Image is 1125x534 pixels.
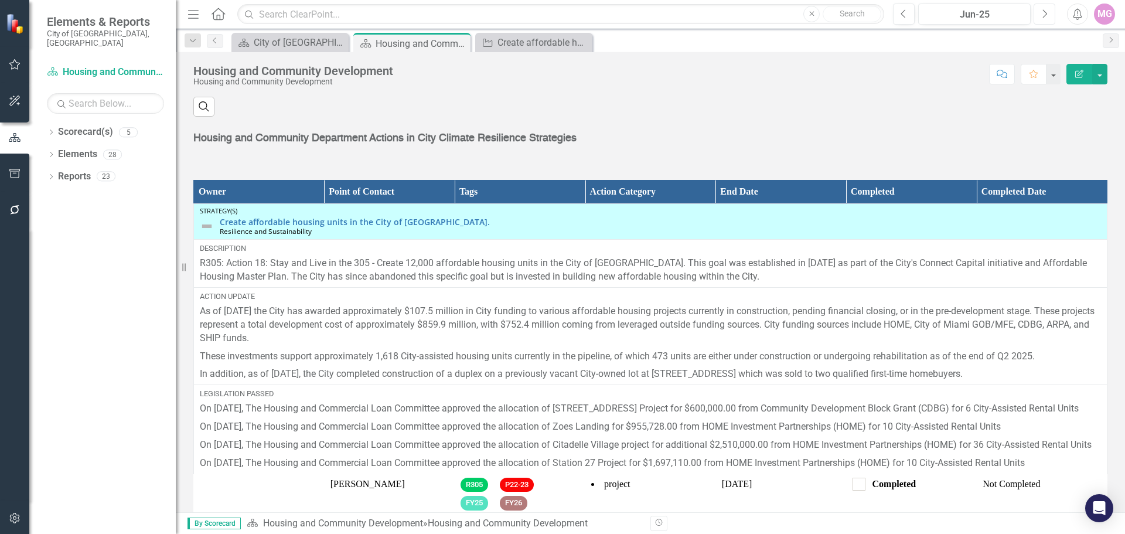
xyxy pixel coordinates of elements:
[119,127,138,137] div: 5
[455,474,585,518] td: Double-Click to Edit
[200,219,214,233] img: Not Defined
[187,518,241,529] span: By Scorecard
[200,348,1101,366] p: These investments support approximately 1,618 City-assisted housing units currently in the pipeli...
[324,474,455,518] td: Double-Click to Edit
[200,208,1101,215] div: Strategy(s)
[200,365,1101,381] p: In addition, as of [DATE], the City completed construction of a duplex on a previously vacant Cit...
[220,226,312,236] span: Resilience and Sustainability
[200,291,1101,302] div: Action Update
[330,479,405,489] span: [PERSON_NAME]
[585,474,716,518] td: Double-Click to Edit
[461,478,488,492] span: R305
[47,29,164,48] small: City of [GEOGRAPHIC_DATA], [GEOGRAPHIC_DATA]
[722,479,752,489] span: [DATE]
[200,436,1101,454] p: On [DATE], The Housing and Commercial Loan Committee approved the allocation of Citadelle Village...
[97,172,115,182] div: 23
[200,257,1087,282] span: R305: Action 18: Stay and Live in the 305 - Create 12,000 affordable housing units in the City of...
[193,133,577,144] strong: Housing and Community Department Actions in City Climate Resilience Strategies
[200,454,1101,470] p: On [DATE], The Housing and Commercial Loan Committee approved the allocation of Station 27 Projec...
[194,239,1107,287] td: Double-Click to Edit
[604,479,630,489] span: project
[1085,494,1113,522] div: Open Intercom Messenger
[977,474,1107,518] td: Double-Click to Edit
[6,13,26,33] img: ClearPoint Strategy
[237,4,884,25] input: Search ClearPoint...
[194,385,1107,474] td: Double-Click to Edit
[194,474,325,518] td: Double-Click to Edit
[194,287,1107,385] td: Double-Click to Edit
[846,474,977,518] td: Double-Click to Edit
[922,8,1027,22] div: Jun-25
[58,170,91,183] a: Reports
[103,149,122,159] div: 28
[500,478,534,492] span: P22-23
[200,402,1101,418] p: On [DATE], The Housing and Commercial Loan Committee approved the allocation of [STREET_ADDRESS] ...
[47,66,164,79] a: Housing and Community Development
[376,36,468,51] div: Housing and Community Development
[200,305,1101,348] p: As of [DATE] the City has awarded approximately $107.5 million in City funding to various afforda...
[247,517,642,530] div: »
[823,6,881,22] button: Search
[193,77,393,86] div: Housing and Community Development
[234,35,346,50] a: City of [GEOGRAPHIC_DATA]
[200,243,1101,254] div: Description
[500,496,527,511] span: FY26
[254,35,346,50] div: City of [GEOGRAPHIC_DATA]
[58,148,97,161] a: Elements
[200,389,1101,399] div: Legislation Passed
[428,518,588,529] div: Housing and Community Development
[461,496,488,511] span: FY25
[47,15,164,29] span: Elements & Reports
[58,125,113,139] a: Scorecard(s)
[497,35,589,50] div: Create affordable housing units in the City of [GEOGRAPHIC_DATA].
[194,203,1107,239] td: Double-Click to Edit Right Click for Context Menu
[193,64,393,77] div: Housing and Community Development
[1094,4,1115,25] button: MG
[478,35,589,50] a: Create affordable housing units in the City of [GEOGRAPHIC_DATA].
[220,217,1101,226] a: Create affordable housing units in the City of [GEOGRAPHIC_DATA].
[983,478,1101,491] div: Not Completed
[47,93,164,114] input: Search Below...
[200,418,1101,436] p: On [DATE], The Housing and Commercial Loan Committee approved the allocation of Zoes Landing for ...
[840,9,865,18] span: Search
[263,518,423,529] a: Housing and Community Development
[715,474,846,518] td: Double-Click to Edit
[918,4,1031,25] button: Jun-25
